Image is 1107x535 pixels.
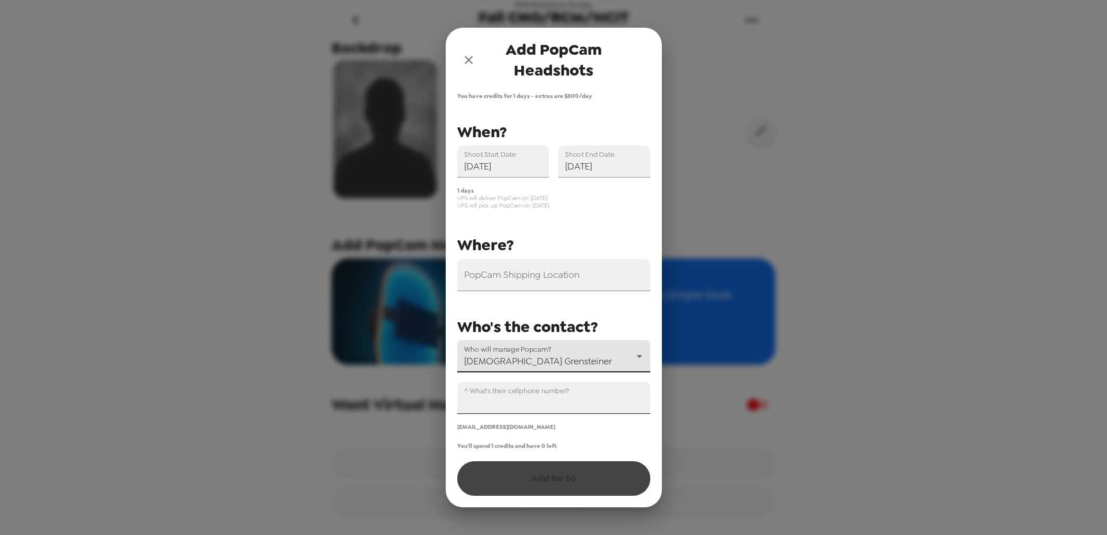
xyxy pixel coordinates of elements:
label: Shoot Start Date [464,149,515,159]
span: Where? [457,235,514,255]
label: Shoot End Date [565,149,615,159]
label: ^ What's their cellphone number? [464,386,569,395]
button: close [457,48,480,71]
input: Choose date, selected date is Oct 27, 2025 [457,145,549,178]
span: UPS will pick up PopCam on [DATE] [457,202,650,209]
div: [DEMOGRAPHIC_DATA] Grensteiner [457,340,650,372]
label: Who will manage Popcam? [464,344,551,354]
span: You have credits for 1 days - extras are $ 800 /day [457,92,650,100]
span: You'll spend 1 credits and have 0 left [457,442,556,450]
span: 1 days [457,187,650,194]
span: Who's the contact? [457,317,598,337]
span: Add PopCam Headshots [480,39,627,81]
span: [EMAIL_ADDRESS][DOMAIN_NAME] [457,423,555,431]
input: Choose date, selected date is Oct 27, 2025 [558,145,650,178]
span: When? [457,122,507,142]
span: UPS will deliver PopCam on [DATE] [457,194,650,202]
